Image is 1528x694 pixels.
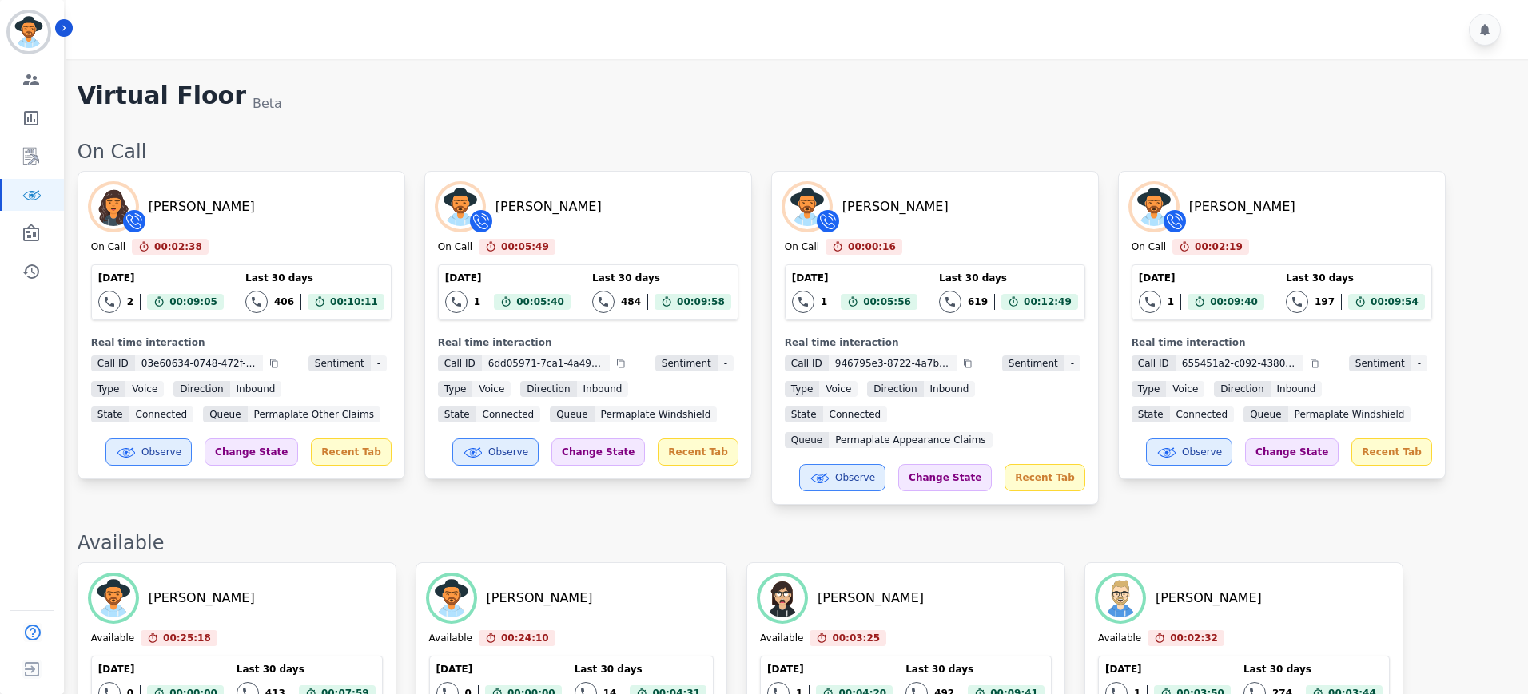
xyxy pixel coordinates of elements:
span: Direction [173,381,229,397]
span: 00:05:49 [501,239,549,255]
span: State [91,406,129,422]
div: 406 [274,295,294,308]
span: Direction [867,381,923,397]
div: Real time interaction [785,336,1085,349]
div: Last 30 days [939,272,1078,284]
div: 484 [621,295,641,308]
span: 6dd05971-7ca1-4a49-bda7-e68da40e6589 [482,355,610,371]
span: 00:02:32 [1170,630,1218,646]
span: 00:09:05 [169,294,217,310]
span: connected [476,406,541,422]
div: Real time interaction [1132,336,1432,349]
span: 03e60634-0748-472f-9e56-69a88bb8e661 [135,355,263,371]
div: [DATE] [1139,272,1264,284]
div: On Call [438,240,472,255]
div: On Call [785,240,819,255]
span: voice [819,381,858,397]
img: Avatar [429,576,474,621]
span: Queue [1243,406,1287,422]
span: Type [1132,381,1167,397]
span: 00:09:40 [1210,294,1258,310]
div: 2 [127,295,133,308]
div: On Call [91,240,125,255]
span: 00:05:40 [516,294,564,310]
div: [PERSON_NAME] [1189,197,1295,216]
div: Real time interaction [91,336,392,349]
span: Sentiment [655,355,718,371]
div: [DATE] [445,272,571,284]
span: Call ID [1132,355,1176,371]
span: 00:02:38 [154,239,202,255]
span: 00:09:58 [677,294,725,310]
span: Type [785,381,820,397]
div: [PERSON_NAME] [495,197,602,216]
span: Permaplate Windshield [595,406,718,422]
div: Recent Tab [1005,464,1084,491]
span: Queue [550,406,594,422]
span: Direction [520,381,576,397]
div: On Call [1132,240,1166,255]
span: inbound [230,381,282,397]
img: Avatar [760,576,805,621]
span: - [1411,355,1427,371]
h1: Virtual Floor [78,81,246,113]
div: Change State [1245,438,1339,466]
span: 00:02:19 [1195,239,1243,255]
span: - [718,355,734,371]
span: connected [1170,406,1235,422]
div: Last 30 days [905,663,1045,676]
span: 00:24:10 [501,630,549,646]
div: [DATE] [1105,663,1231,676]
img: Avatar [1098,576,1143,621]
div: 1 [474,295,480,308]
div: Last 30 days [245,272,384,284]
div: Available [78,530,1512,556]
div: Available [91,632,134,646]
div: Change State [205,438,298,466]
span: Observe [1182,446,1222,458]
img: Avatar [91,576,136,621]
span: Observe [835,471,875,484]
span: inbound [924,381,976,397]
span: connected [823,406,888,422]
div: [DATE] [436,663,562,676]
div: On Call [78,139,1512,165]
span: Queue [203,406,247,422]
div: [PERSON_NAME] [149,197,255,216]
div: [PERSON_NAME] [149,589,255,608]
span: Permaplate Other Claims [248,406,380,422]
div: [PERSON_NAME] [818,589,924,608]
div: 619 [968,295,988,308]
button: Observe [452,438,539,466]
span: 00:05:56 [863,294,911,310]
span: Sentiment [1349,355,1411,371]
div: Last 30 days [1243,663,1383,676]
span: Observe [488,446,528,458]
div: Last 30 days [575,663,706,676]
div: Real time interaction [438,336,738,349]
span: Queue [785,432,829,448]
span: 00:09:54 [1371,294,1419,310]
span: Permaplate Windshield [1288,406,1411,422]
span: 946795e3-8722-4a7b-9992-66c823e2a4ff [829,355,957,371]
span: 655451a2-c092-4380-974b-f60602443410 [1176,355,1303,371]
button: Observe [105,438,192,466]
div: Recent Tab [658,438,738,466]
span: 00:00:16 [848,239,896,255]
div: [DATE] [792,272,917,284]
button: Observe [799,464,885,491]
div: Available [760,632,803,646]
span: State [438,406,476,422]
img: Avatar [785,184,830,229]
div: [DATE] [98,663,224,676]
div: Beta [253,94,282,113]
span: inbound [577,381,629,397]
div: 1 [821,295,827,308]
span: Call ID [785,355,829,371]
div: 1 [1168,295,1174,308]
button: Observe [1146,438,1232,466]
img: Avatar [91,184,136,229]
span: voice [472,381,511,397]
div: Last 30 days [1286,272,1425,284]
span: 00:25:18 [163,630,211,646]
